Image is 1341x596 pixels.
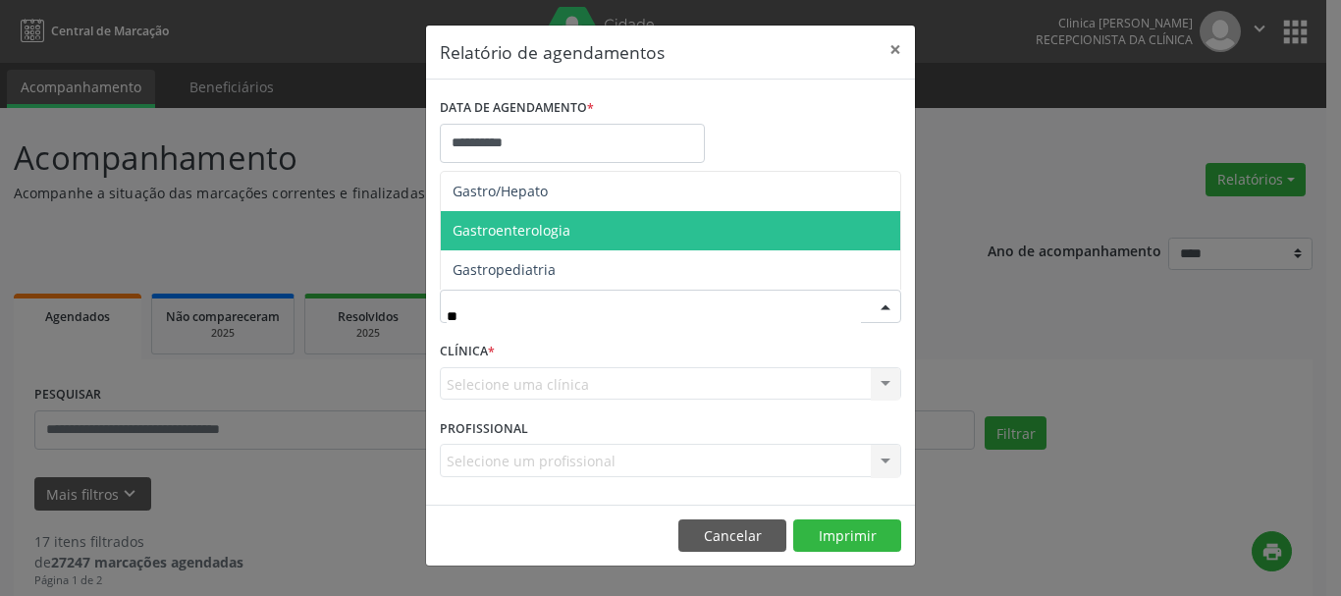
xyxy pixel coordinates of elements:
[793,519,901,553] button: Imprimir
[440,413,528,444] label: PROFISSIONAL
[453,182,548,200] span: Gastro/Hepato
[453,260,556,279] span: Gastropediatria
[440,337,495,367] label: CLÍNICA
[678,519,786,553] button: Cancelar
[440,93,594,124] label: DATA DE AGENDAMENTO
[440,39,665,65] h5: Relatório de agendamentos
[453,221,570,240] span: Gastroenterologia
[876,26,915,74] button: Close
